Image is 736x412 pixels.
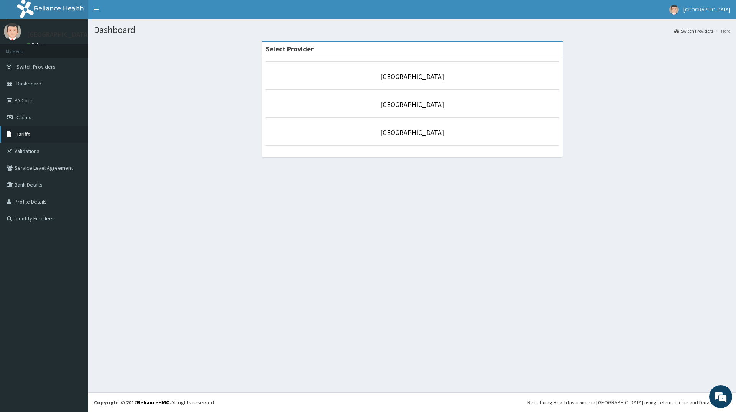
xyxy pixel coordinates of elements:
span: [GEOGRAPHIC_DATA] [683,6,730,13]
a: Switch Providers [674,28,713,34]
span: Switch Providers [16,63,56,70]
span: Claims [16,114,31,121]
a: [GEOGRAPHIC_DATA] [380,100,444,109]
a: [GEOGRAPHIC_DATA] [380,72,444,81]
footer: All rights reserved. [88,392,736,412]
span: Tariffs [16,131,30,138]
a: RelianceHMO [137,399,170,406]
strong: Select Provider [266,44,314,53]
div: Redefining Heath Insurance in [GEOGRAPHIC_DATA] using Telemedicine and Data Science! [527,399,730,406]
span: Dashboard [16,80,41,87]
a: Online [27,42,45,47]
img: User Image [4,23,21,40]
li: Here [714,28,730,34]
p: [GEOGRAPHIC_DATA] [27,31,90,38]
strong: Copyright © 2017 . [94,399,171,406]
a: [GEOGRAPHIC_DATA] [380,128,444,137]
h1: Dashboard [94,25,730,35]
img: User Image [669,5,679,15]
